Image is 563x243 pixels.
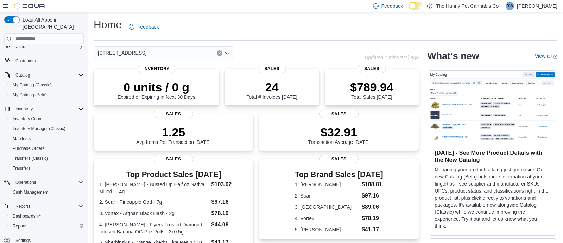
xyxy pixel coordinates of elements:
[7,114,87,124] button: Inventory Count
[99,221,209,235] dt: 4. [PERSON_NAME] - Flyers Frosted Diamond Infused Banana OG Pre-Rolls - 3x0.5g
[10,188,84,196] span: Cash Management
[295,181,359,188] dt: 1. [PERSON_NAME]
[13,57,39,65] a: Customers
[295,226,359,233] dt: 5. [PERSON_NAME]
[7,80,87,90] button: My Catalog (Classic)
[118,80,195,100] div: Expired or Expiring in Next 30 Days
[7,211,87,221] a: Dashboards
[295,170,383,179] h3: Top Brand Sales [DATE]
[99,210,209,217] dt: 3. Vortex - Afghan Black Hash - 2g
[350,80,393,100] div: Total Sales [DATE]
[1,177,87,187] button: Operations
[295,215,359,222] dt: 4. Vortex
[15,203,30,209] span: Reports
[13,223,27,229] span: Reports
[211,180,248,189] dd: $103.92
[1,104,87,114] button: Inventory
[319,155,359,163] span: Sales
[15,72,30,78] span: Catalog
[362,180,383,189] dd: $108.81
[362,192,383,200] dd: $97.16
[13,146,45,151] span: Purchase Orders
[15,106,33,112] span: Inventory
[10,164,33,172] a: Transfers
[295,192,359,199] dt: 2. Soar
[7,90,87,100] button: My Catalog (Beta)
[13,105,36,113] button: Inventory
[7,124,87,134] button: Inventory Manager (Classic)
[217,50,222,56] button: Clear input
[435,166,550,230] p: Managing your product catalog just got easier. Our new Catalog (Beta) puts more information at yo...
[13,116,43,122] span: Inventory Count
[247,80,297,94] p: 24
[365,55,419,60] p: Updated 1 minute(s) ago
[1,70,87,80] button: Catalog
[358,65,386,73] span: Sales
[211,198,248,206] dd: $97.16
[7,163,87,173] button: Transfers
[295,203,359,211] dt: 3. [GEOGRAPHIC_DATA]
[10,124,84,133] span: Inventory Manager (Classic)
[136,125,211,145] div: Avg Items Per Transaction [DATE]
[13,126,65,132] span: Inventory Manager (Classic)
[7,144,87,153] button: Purchase Orders
[13,136,31,141] span: Manifests
[154,110,193,118] span: Sales
[10,115,45,123] a: Inventory Count
[118,80,195,94] p: 0 units / 0 g
[15,180,36,185] span: Operations
[10,154,84,163] span: Transfers (Classic)
[10,91,84,99] span: My Catalog (Beta)
[517,2,557,10] p: [PERSON_NAME]
[427,50,479,62] h2: What's new
[10,115,84,123] span: Inventory Count
[13,42,84,51] span: Users
[13,105,84,113] span: Inventory
[13,156,48,161] span: Transfers (Classic)
[13,189,48,195] span: Cash Management
[224,50,230,56] button: Open list of options
[13,92,47,98] span: My Catalog (Beta)
[247,80,297,100] div: Total # Invoices [DATE]
[15,58,36,64] span: Customers
[10,81,84,89] span: My Catalog (Classic)
[98,49,146,57] span: [STREET_ADDRESS]
[13,213,41,219] span: Dashboards
[13,178,84,187] span: Operations
[13,202,33,211] button: Reports
[136,125,211,139] p: 1.25
[13,202,84,211] span: Reports
[137,23,159,30] span: Feedback
[10,81,55,89] a: My Catalog (Classic)
[553,55,557,59] svg: External link
[13,42,29,51] button: Users
[350,80,393,94] p: $789.94
[13,178,39,187] button: Operations
[138,65,175,73] span: Inventory
[10,134,84,143] span: Manifests
[362,225,383,234] dd: $41.17
[10,164,84,172] span: Transfers
[126,20,162,34] a: Feedback
[506,2,513,10] span: BW
[1,201,87,211] button: Reports
[13,71,33,79] button: Catalog
[1,56,87,66] button: Customers
[7,221,87,231] button: Reports
[13,165,30,171] span: Transfers
[535,53,557,59] a: View allExternal link
[308,125,370,145] div: Transaction Average [DATE]
[258,65,286,73] span: Sales
[7,134,87,144] button: Manifests
[13,82,52,88] span: My Catalog (Classic)
[308,125,370,139] p: $32.91
[381,2,403,10] span: Feedback
[15,44,26,49] span: Users
[10,134,33,143] a: Manifests
[1,42,87,51] button: Users
[7,187,87,197] button: Cash Management
[10,154,51,163] a: Transfers (Classic)
[501,2,503,10] p: |
[13,71,84,79] span: Catalog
